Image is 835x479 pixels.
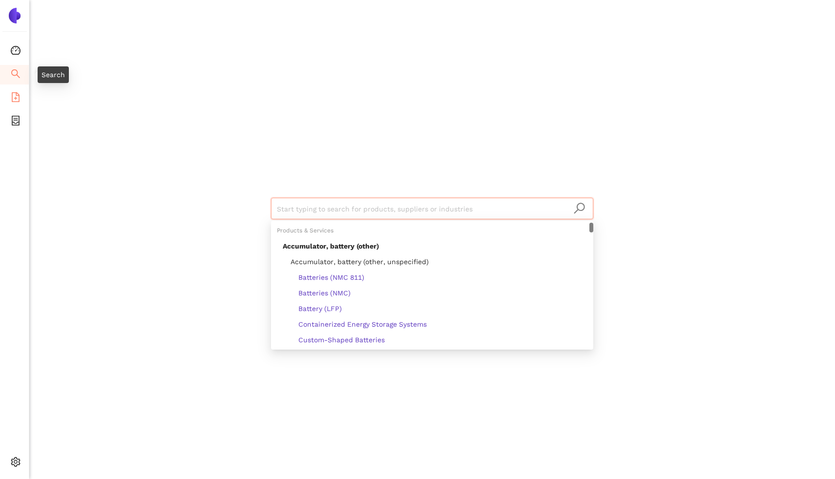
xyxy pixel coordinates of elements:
[271,223,593,238] div: Products & Services
[11,89,21,108] span: file-add
[38,66,69,83] div: Search
[283,336,385,344] span: Custom-Shaped Batteries
[283,289,351,297] span: Batteries (NMC)
[7,8,22,23] img: Logo
[11,454,21,473] span: setting
[283,258,429,266] span: Accumulator, battery (other, unspecified)
[573,202,585,214] span: search
[11,112,21,132] span: container
[283,320,427,328] span: Containerized Energy Storage Systems
[283,305,342,312] span: Battery (LFP)
[283,273,364,281] span: Batteries (NMC 811)
[11,65,21,85] span: search
[283,242,379,250] span: Accumulator, battery (other)
[11,42,21,62] span: dashboard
